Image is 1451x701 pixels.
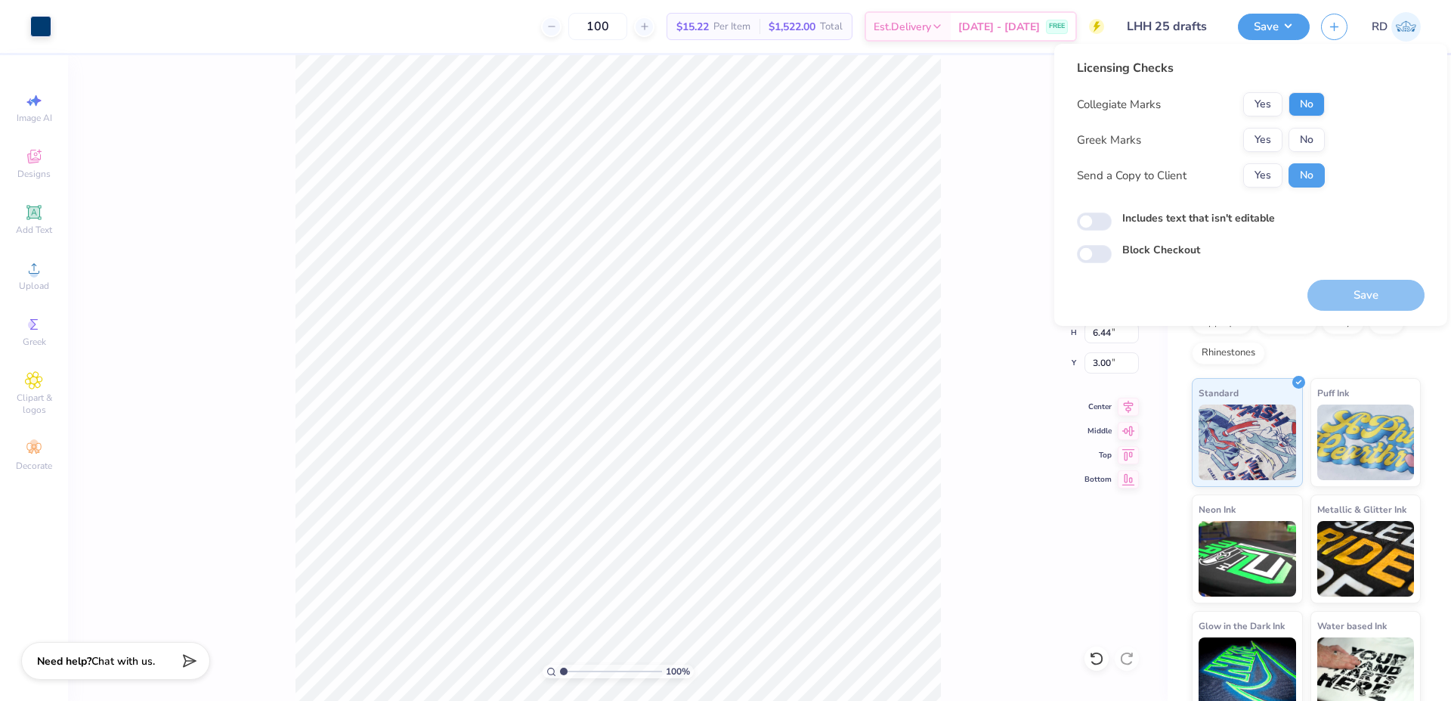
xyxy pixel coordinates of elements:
span: FREE [1049,21,1065,32]
span: Center [1084,402,1112,412]
img: Standard [1199,405,1296,480]
span: $1,522.00 [769,19,815,35]
span: Metallic & Glitter Ink [1317,501,1406,517]
span: Designs [17,168,51,180]
span: [DATE] - [DATE] [958,19,1040,35]
div: Licensing Checks [1077,59,1325,77]
span: Decorate [16,460,52,472]
span: 100 % [666,665,690,678]
span: Chat with us. [91,654,155,668]
button: Yes [1243,92,1282,116]
img: Rommel Del Rosario [1391,12,1421,42]
span: Water based Ink [1317,618,1387,634]
button: No [1289,92,1325,116]
span: Total [820,19,843,35]
span: $15.22 [676,19,709,35]
button: Yes [1243,128,1282,152]
span: Middle [1084,426,1112,436]
span: Add Text [16,224,52,236]
span: Puff Ink [1317,385,1349,401]
span: Glow in the Dark Ink [1199,618,1285,634]
img: Metallic & Glitter Ink [1317,521,1415,597]
span: Standard [1199,385,1239,401]
a: RD [1372,12,1421,42]
label: Block Checkout [1122,242,1200,258]
div: Send a Copy to Client [1077,167,1186,185]
img: Neon Ink [1199,521,1296,597]
img: Puff Ink [1317,405,1415,480]
span: Greek [23,336,46,348]
span: Clipart & logos [8,392,60,416]
span: Top [1084,450,1112,461]
span: Image AI [17,112,52,124]
button: Yes [1243,163,1282,188]
div: Collegiate Marks [1077,96,1161,113]
strong: Need help? [37,654,91,668]
input: Untitled Design [1115,11,1227,42]
span: Est. Delivery [874,19,931,35]
button: No [1289,128,1325,152]
span: Neon Ink [1199,501,1236,517]
span: Upload [19,280,49,292]
button: Save [1238,14,1310,40]
input: – – [568,13,627,40]
span: Bottom [1084,474,1112,485]
label: Includes text that isn't editable [1122,210,1275,226]
div: Greek Marks [1077,132,1141,149]
span: RD [1372,18,1388,36]
button: No [1289,163,1325,188]
span: Per Item [713,19,750,35]
div: Rhinestones [1192,342,1265,364]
